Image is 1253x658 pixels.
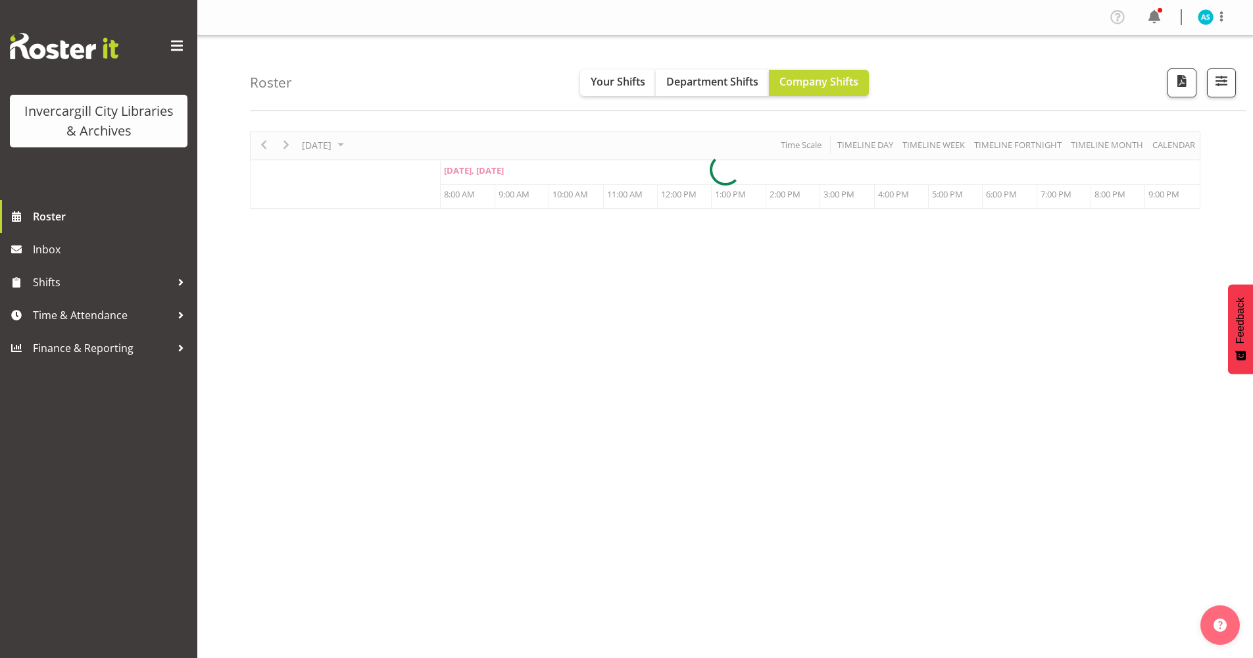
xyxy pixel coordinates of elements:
h4: Roster [250,75,292,90]
button: Filter Shifts [1207,68,1236,97]
img: amanda-stenton11678.jpg [1198,9,1214,25]
button: Feedback - Show survey [1228,284,1253,374]
span: Inbox [33,240,191,259]
span: Finance & Reporting [33,338,171,358]
button: Your Shifts [580,70,656,96]
span: Time & Attendance [33,305,171,325]
button: Company Shifts [769,70,869,96]
img: Rosterit website logo [10,33,118,59]
span: Department Shifts [666,74,758,89]
span: Feedback [1235,297,1246,343]
img: help-xxl-2.png [1214,619,1227,632]
button: Department Shifts [656,70,769,96]
button: Download a PDF of the roster for the current day [1167,68,1196,97]
span: Roster [33,207,191,226]
span: Company Shifts [779,74,858,89]
span: Shifts [33,272,171,292]
div: Invercargill City Libraries & Archives [23,101,174,141]
span: Your Shifts [591,74,645,89]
